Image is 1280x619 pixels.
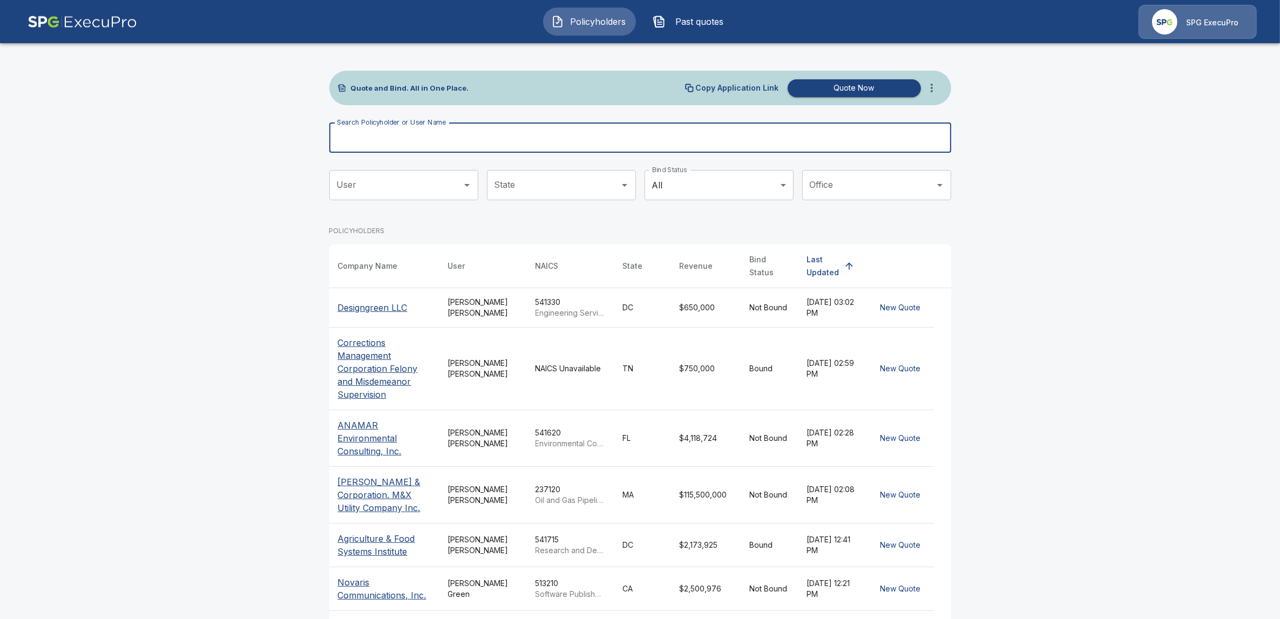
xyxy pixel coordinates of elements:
[876,485,925,505] button: New Quote
[653,15,666,28] img: Past quotes Icon
[932,178,947,193] button: Open
[329,226,385,236] p: POLICYHOLDERS
[671,523,741,567] td: $2,173,925
[680,260,713,273] div: Revenue
[652,165,687,174] label: Bind Status
[921,77,943,99] button: more
[741,288,798,328] td: Not Bound
[338,576,431,602] p: Novaris Communications, Inc.
[671,567,741,611] td: $2,500,976
[536,308,606,318] p: Engineering Services
[798,467,868,523] td: [DATE] 02:08 PM
[448,297,518,318] div: [PERSON_NAME] [PERSON_NAME]
[741,567,798,611] td: Not Bound
[671,467,741,523] td: $115,500,000
[568,15,628,28] span: Policyholders
[645,170,794,200] div: All
[338,419,431,458] p: ANAMAR Environmental Consulting, Inc.
[338,260,398,273] div: Company Name
[614,523,671,567] td: DC
[536,484,606,506] div: 237120
[536,578,606,600] div: 513210
[536,438,606,449] p: Environmental Consulting Services
[807,253,839,279] div: Last Updated
[448,534,518,556] div: [PERSON_NAME] [PERSON_NAME]
[448,484,518,506] div: [PERSON_NAME] [PERSON_NAME]
[536,260,559,273] div: NAICS
[459,178,475,193] button: Open
[741,244,798,288] th: Bind Status
[536,534,606,556] div: 541715
[338,301,408,314] p: Designgreen LLC
[536,297,606,318] div: 541330
[876,359,925,379] button: New Quote
[876,535,925,555] button: New Quote
[783,79,921,97] a: Quote Now
[671,288,741,328] td: $650,000
[337,118,446,127] label: Search Policyholder or User Name
[448,427,518,449] div: [PERSON_NAME] [PERSON_NAME]
[876,298,925,318] button: New Quote
[1152,9,1177,35] img: Agency Icon
[876,428,925,448] button: New Quote
[1186,17,1238,28] p: SPG ExecuPro
[798,567,868,611] td: [DATE] 12:21 PM
[448,578,518,600] div: [PERSON_NAME] Green
[741,328,798,410] td: Bound
[614,410,671,467] td: FL
[351,85,469,92] p: Quote and Bind. All in One Place.
[788,79,921,97] button: Quote Now
[614,288,671,328] td: DC
[338,475,431,514] p: [PERSON_NAME] & Corporation. M&X Utility Company Inc.
[536,427,606,449] div: 541620
[798,410,868,467] td: [DATE] 02:28 PM
[696,84,779,92] p: Copy Application Link
[536,589,606,600] p: Software Publishers
[671,328,741,410] td: $750,000
[741,410,798,467] td: Not Bound
[536,545,606,556] p: Research and Development in the Physical, Engineering, and Life Sciences (except Nanotechnology a...
[543,8,636,36] button: Policyholders IconPolicyholders
[448,260,465,273] div: User
[798,523,868,567] td: [DATE] 12:41 PM
[741,523,798,567] td: Bound
[614,567,671,611] td: CA
[876,579,925,599] button: New Quote
[448,358,518,379] div: [PERSON_NAME] [PERSON_NAME]
[741,467,798,523] td: Not Bound
[614,467,671,523] td: MA
[28,5,137,39] img: AA Logo
[798,328,868,410] td: [DATE] 02:59 PM
[645,8,737,36] button: Past quotes IconPast quotes
[623,260,643,273] div: State
[338,336,431,401] p: Corrections Management Corporation Felony and Misdemeanor Supervision
[1139,5,1257,39] a: Agency IconSPG ExecuPro
[798,288,868,328] td: [DATE] 03:02 PM
[671,410,741,467] td: $4,118,724
[614,328,671,410] td: TN
[527,328,614,410] td: NAICS Unavailable
[551,15,564,28] img: Policyholders Icon
[338,532,431,558] p: Agriculture & Food Systems Institute
[617,178,632,193] button: Open
[670,15,729,28] span: Past quotes
[536,495,606,506] p: Oil and Gas Pipeline and Related Structures Construction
